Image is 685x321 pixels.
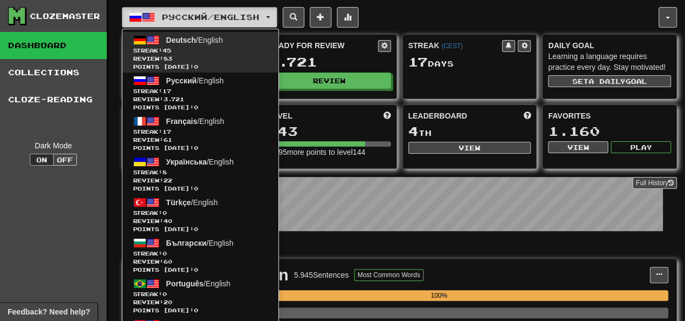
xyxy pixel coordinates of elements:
[133,266,268,274] span: Points [DATE]: 0
[268,110,292,121] span: Level
[166,198,191,207] span: Türkçe
[122,242,677,253] p: In Progress
[210,290,668,301] div: 100%
[337,7,358,28] button: More stats
[53,154,77,166] button: Off
[122,276,278,316] a: Português/EnglishStreak:0 Review:20Points [DATE]:0
[166,76,197,85] span: Русский
[133,168,268,176] span: Streak:
[408,110,467,121] span: Leaderboard
[166,239,207,247] span: Български
[383,110,391,121] span: Score more points to level up
[133,103,268,112] span: Points [DATE]: 0
[162,12,259,22] span: Русский / English
[268,147,391,158] div: 4.695 more points to level 144
[268,55,391,69] div: 3.721
[133,176,268,185] span: Review: 22
[408,40,503,51] div: Streak
[162,47,171,54] span: 45
[523,110,531,121] span: This week in points, UTC
[133,290,268,298] span: Streak:
[408,55,531,69] div: Day s
[122,235,278,276] a: Български/EnglishStreak:0 Review:60Points [DATE]:0
[310,7,331,28] button: Add sentence to collection
[283,7,304,28] button: Search sentences
[268,73,391,89] button: Review
[548,75,671,87] button: Seta dailygoal
[122,73,278,113] a: Русский/EnglishStreak:17 Review:3.721Points [DATE]:0
[548,110,671,121] div: Favorites
[166,279,231,288] span: / English
[133,185,268,193] span: Points [DATE]: 0
[162,128,171,135] span: 17
[166,158,234,166] span: / English
[268,125,391,138] div: 143
[166,117,198,126] span: Français
[133,128,268,136] span: Streak:
[122,7,277,28] button: Русский/English
[162,250,167,257] span: 0
[166,76,224,85] span: / English
[133,47,268,55] span: Streak:
[30,11,100,22] div: Clozemaster
[8,140,99,151] div: Dark Mode
[133,298,268,306] span: Review: 20
[354,269,423,281] button: Most Common Words
[133,136,268,144] span: Review: 61
[133,87,268,95] span: Streak:
[133,209,268,217] span: Streak:
[166,279,204,288] span: Português
[589,77,625,85] span: a daily
[632,177,677,189] a: Full History
[166,117,224,126] span: / English
[408,125,531,139] div: th
[162,209,167,216] span: 0
[133,217,268,225] span: Review: 40
[30,154,54,166] button: On
[122,32,278,73] a: Deutsch/EnglishStreak:45 Review:83Points [DATE]:0
[294,270,349,280] div: 5.945 Sentences
[133,225,268,233] span: Points [DATE]: 0
[133,258,268,266] span: Review: 60
[133,144,268,152] span: Points [DATE]: 0
[166,36,223,44] span: / English
[133,250,268,258] span: Streak:
[548,125,671,138] div: 1.160
[408,142,531,154] button: View
[122,113,278,154] a: Français/EnglishStreak:17 Review:61Points [DATE]:0
[441,42,463,50] a: (CEST)
[268,40,378,51] div: Ready for Review
[133,95,268,103] span: Review: 3.721
[162,291,167,297] span: 0
[133,55,268,63] span: Review: 83
[611,141,671,153] button: Play
[166,158,207,166] span: Українська
[166,239,234,247] span: / English
[133,306,268,315] span: Points [DATE]: 0
[548,141,608,153] button: View
[162,169,167,175] span: 8
[133,63,268,71] span: Points [DATE]: 0
[408,54,428,69] span: 17
[8,306,90,317] span: Open feedback widget
[122,154,278,194] a: Українська/EnglishStreak:8 Review:22Points [DATE]:0
[162,88,171,94] span: 17
[166,36,196,44] span: Deutsch
[166,198,218,207] span: / English
[122,194,278,235] a: Türkçe/EnglishStreak:0 Review:40Points [DATE]:0
[548,40,671,51] div: Daily Goal
[548,51,671,73] div: Learning a language requires practice every day. Stay motivated!
[408,123,419,139] span: 4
